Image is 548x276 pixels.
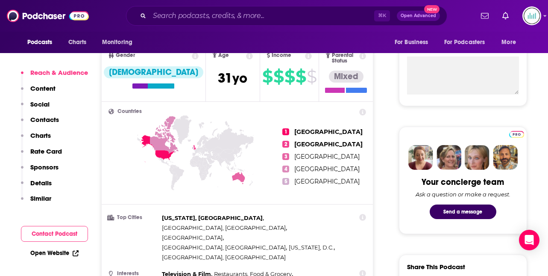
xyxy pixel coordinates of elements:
[437,145,461,170] img: Barbara Profile
[296,70,306,83] span: $
[522,6,541,25] button: Show profile menu
[294,140,363,148] span: [GEOGRAPHIC_DATA]
[478,9,492,23] a: Show notifications dropdown
[63,34,92,50] a: Charts
[162,254,286,261] span: [GEOGRAPHIC_DATA], [GEOGRAPHIC_DATA]
[30,163,59,171] p: Sponsors
[7,8,89,24] img: Podchaser - Follow, Share and Rate Podcasts
[262,70,273,83] span: $
[21,194,51,210] button: Similar
[30,84,56,92] p: Content
[21,226,88,242] button: Contact Podcast
[495,34,527,50] button: open menu
[329,71,363,83] div: Mixed
[30,249,79,257] a: Open Website
[509,130,524,138] a: Pro website
[21,68,88,84] button: Reach & Audience
[289,243,335,252] span: ,
[294,128,363,136] span: [GEOGRAPHIC_DATA]
[522,6,541,25] span: Logged in as podglomerate
[162,214,263,221] span: [US_STATE], [GEOGRAPHIC_DATA]
[30,179,52,187] p: Details
[395,36,428,48] span: For Business
[499,9,512,23] a: Show notifications dropdown
[272,53,291,58] span: Income
[162,244,286,251] span: [GEOGRAPHIC_DATA], [GEOGRAPHIC_DATA]
[21,131,51,147] button: Charts
[465,145,489,170] img: Jules Profile
[162,233,224,243] span: ,
[21,100,50,116] button: Social
[493,145,518,170] img: Jon Profile
[284,70,295,83] span: $
[149,9,374,23] input: Search podcasts, credits, & more...
[21,147,62,163] button: Rate Card
[307,70,316,83] span: $
[374,10,390,21] span: ⌘ K
[416,191,510,198] div: Ask a question or make a request.
[294,178,360,185] span: [GEOGRAPHIC_DATA]
[407,263,465,271] h3: Share This Podcast
[501,36,516,48] span: More
[30,100,50,108] p: Social
[30,131,51,139] p: Charts
[282,128,289,135] span: 1
[104,66,203,78] div: [DEMOGRAPHIC_DATA]
[102,36,132,48] span: Monitoring
[108,215,158,220] h3: Top Cities
[21,163,59,179] button: Sponsors
[439,34,498,50] button: open menu
[430,205,496,219] button: Send a message
[162,223,287,233] span: ,
[282,166,289,172] span: 4
[21,179,52,195] button: Details
[162,243,287,252] span: ,
[117,109,142,114] span: Countries
[522,6,541,25] img: User Profile
[294,165,360,173] span: [GEOGRAPHIC_DATA]
[389,34,439,50] button: open menu
[218,53,229,58] span: Age
[289,244,334,251] span: [US_STATE], D.C.
[424,5,440,13] span: New
[30,68,88,77] p: Reach & Audience
[162,224,286,231] span: [GEOGRAPHIC_DATA], [GEOGRAPHIC_DATA]
[282,178,289,185] span: 5
[401,14,436,18] span: Open Advanced
[422,177,504,187] div: Your concierge team
[162,213,264,223] span: ,
[126,6,447,26] div: Search podcasts, credits, & more...
[21,116,59,131] button: Contacts
[30,194,51,202] p: Similar
[509,131,524,138] img: Podchaser Pro
[30,116,59,124] p: Contacts
[282,141,289,148] span: 2
[30,147,62,155] p: Rate Card
[519,230,539,250] div: Open Intercom Messenger
[21,84,56,100] button: Content
[116,53,135,58] span: Gender
[162,234,223,241] span: [GEOGRAPHIC_DATA]
[273,70,284,83] span: $
[21,34,64,50] button: open menu
[218,70,247,86] span: 31 yo
[27,36,53,48] span: Podcasts
[96,34,144,50] button: open menu
[68,36,87,48] span: Charts
[444,36,485,48] span: For Podcasters
[397,11,440,21] button: Open AdvancedNew
[332,53,358,64] span: Parental Status
[408,145,433,170] img: Sydney Profile
[294,153,360,160] span: [GEOGRAPHIC_DATA]
[282,153,289,160] span: 3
